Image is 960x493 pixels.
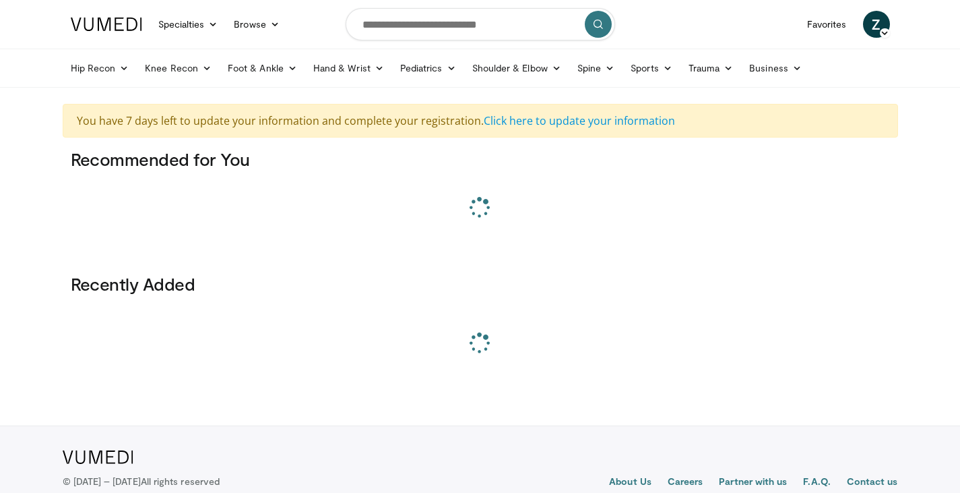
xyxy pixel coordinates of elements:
[668,475,703,491] a: Careers
[464,55,569,82] a: Shoulder & Elbow
[63,55,137,82] a: Hip Recon
[622,55,680,82] a: Sports
[150,11,226,38] a: Specialties
[803,475,830,491] a: F.A.Q.
[137,55,220,82] a: Knee Recon
[680,55,742,82] a: Trauma
[569,55,622,82] a: Spine
[63,104,898,138] div: You have 7 days left to update your information and complete your registration.
[719,475,787,491] a: Partner with us
[226,11,288,38] a: Browse
[484,113,675,128] a: Click here to update your information
[305,55,392,82] a: Hand & Wrist
[63,475,220,488] p: © [DATE] – [DATE]
[63,451,133,464] img: VuMedi Logo
[847,475,898,491] a: Contact us
[741,55,810,82] a: Business
[71,18,142,31] img: VuMedi Logo
[609,475,651,491] a: About Us
[141,475,220,487] span: All rights reserved
[392,55,464,82] a: Pediatrics
[863,11,890,38] a: Z
[799,11,855,38] a: Favorites
[71,148,890,170] h3: Recommended for You
[220,55,305,82] a: Foot & Ankle
[346,8,615,40] input: Search topics, interventions
[71,273,890,295] h3: Recently Added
